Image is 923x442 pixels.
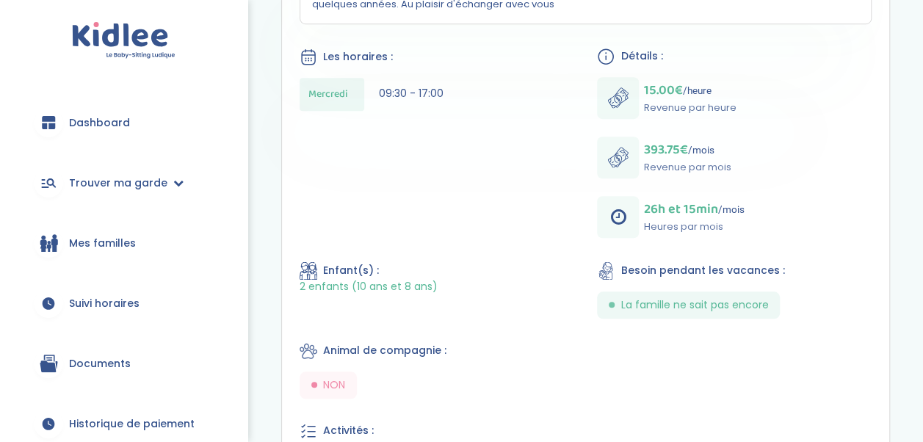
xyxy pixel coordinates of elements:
span: 393.75€ [643,140,687,160]
span: Détails : [620,48,662,64]
span: 15.00€ [643,80,682,101]
a: Trouver ma garde [22,156,225,209]
p: Revenue par heure [643,101,736,115]
span: Mes familles [69,236,136,251]
a: Mes familles [22,217,225,269]
span: Trouver ma garde [69,175,167,191]
a: Documents [22,337,225,390]
a: Dashboard [22,96,225,149]
span: Dashboard [69,115,130,131]
a: Suivi horaires [22,277,225,330]
p: Revenue par mois [643,160,731,175]
p: /heure [643,80,736,101]
span: Mercredi [308,87,348,102]
span: Suivi horaires [69,296,140,311]
p: /mois [643,199,744,220]
span: Activités : [323,423,374,438]
span: Besoin pendant les vacances : [620,263,784,278]
p: Heures par mois [643,220,744,234]
span: Enfant(s) : [323,263,379,278]
p: /mois [643,140,731,160]
span: 26h et 15min [643,199,717,220]
span: Documents [69,356,131,372]
span: Historique de paiement [69,416,195,432]
span: Animal de compagnie : [323,343,446,358]
span: NON [323,377,345,393]
span: 2 enfants (10 ans et 8 ans) [300,280,438,294]
img: logo.svg [72,22,175,59]
span: La famille ne sait pas encore [620,297,768,313]
span: Les horaires : [323,49,393,65]
span: 09:30 - 17:00 [379,86,444,101]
